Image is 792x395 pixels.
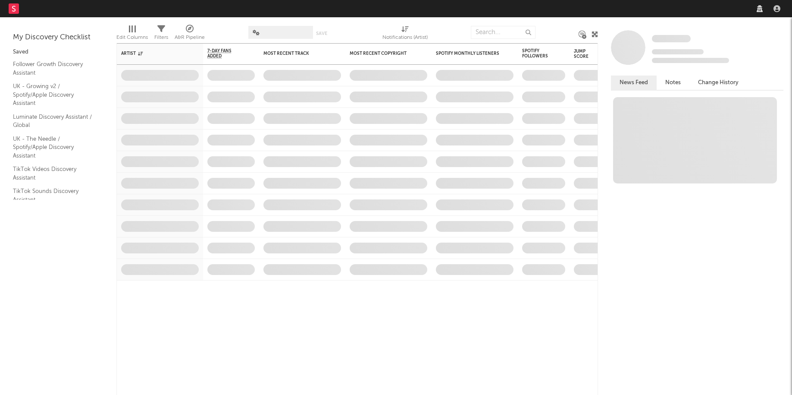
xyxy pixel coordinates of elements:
div: Spotify Monthly Listeners [436,51,501,56]
div: Spotify Followers [522,48,552,59]
div: Filters [154,22,168,47]
span: 7-Day Fans Added [207,48,242,59]
div: Artist [121,51,186,56]
div: My Discovery Checklist [13,32,103,43]
div: A&R Pipeline [175,22,205,47]
a: Some Artist [652,35,691,43]
div: Most Recent Copyright [350,51,414,56]
button: Save [316,31,327,36]
a: UK - Growing v2 / Spotify/Apple Discovery Assistant [13,82,95,108]
div: Edit Columns [116,32,148,43]
div: Jump Score [574,49,595,59]
span: Tracking Since: [DATE] [652,49,704,54]
div: Filters [154,32,168,43]
a: Follower Growth Discovery Assistant [13,60,95,77]
button: Notes [657,76,689,90]
a: TikTok Videos Discovery Assistant [13,164,95,182]
span: 0 fans last week [652,58,729,63]
button: Change History [689,76,747,90]
div: Notifications (Artist) [382,32,428,43]
a: Luminate Discovery Assistant / Global [13,112,95,130]
input: Search... [471,26,535,39]
button: News Feed [611,76,657,90]
div: Most Recent Track [263,51,328,56]
a: TikTok Sounds Discovery Assistant [13,186,95,204]
span: Some Artist [652,35,691,42]
div: A&R Pipeline [175,32,205,43]
div: Saved [13,47,103,57]
div: Notifications (Artist) [382,22,428,47]
a: UK - The Needle / Spotify/Apple Discovery Assistant [13,134,95,161]
div: Edit Columns [116,22,148,47]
